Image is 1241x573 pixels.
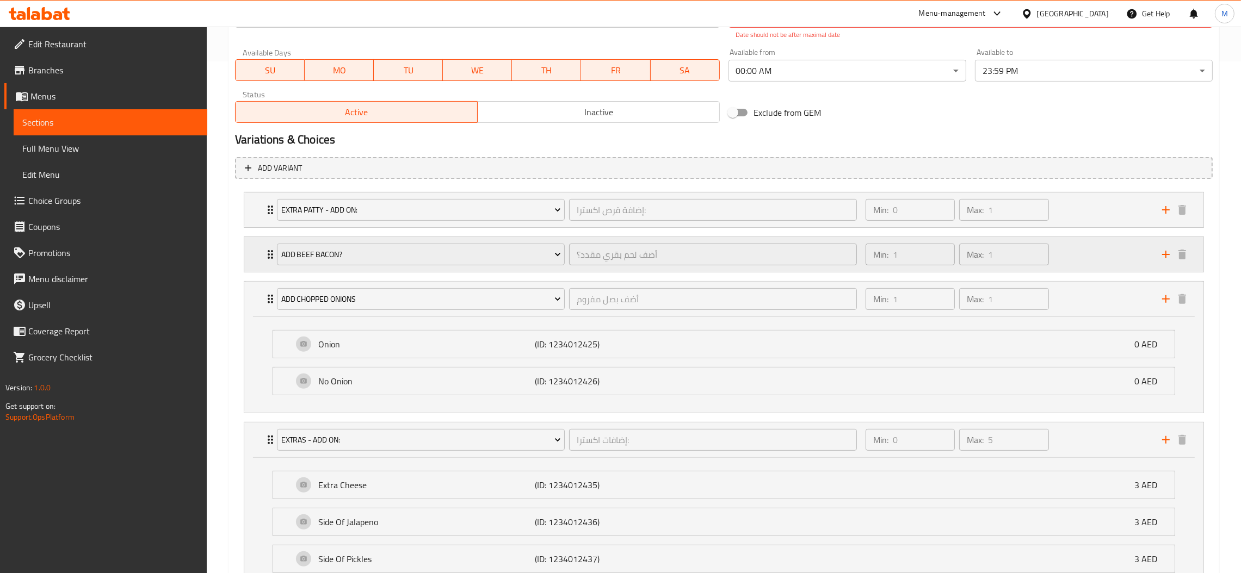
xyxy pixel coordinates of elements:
[244,422,1203,457] div: Expand
[281,248,561,261] span: Add Beef Bacon?
[235,157,1213,179] button: Add variant
[14,109,207,135] a: Sections
[873,292,888,306] p: Min:
[235,59,305,81] button: SU
[22,168,199,181] span: Edit Menu
[919,7,986,20] div: Menu-management
[28,220,199,233] span: Coupons
[1134,478,1166,491] p: 3 AED
[28,38,199,51] span: Edit Restaurant
[1134,552,1166,565] p: 3 AED
[305,59,374,81] button: MO
[374,59,443,81] button: TU
[4,188,207,214] a: Choice Groups
[482,104,715,120] span: Inactive
[28,246,199,259] span: Promotions
[240,104,473,120] span: Active
[235,132,1213,148] h2: Variations & Choices
[5,410,75,424] a: Support.OpsPlatform
[5,399,55,413] span: Get support on:
[1134,375,1166,388] p: 0 AED
[1037,8,1109,20] div: [GEOGRAPHIC_DATA]
[318,515,535,528] p: Side Of Jalapeno
[967,248,984,261] p: Max:
[378,63,439,78] span: TU
[235,232,1213,277] li: Expand
[4,31,207,57] a: Edit Restaurant
[273,331,1175,358] div: Expand
[309,63,369,78] span: MO
[1134,338,1166,351] p: 0 AED
[477,101,720,123] button: Inactive
[318,478,535,491] p: Extra Cheese
[28,64,199,77] span: Branches
[1158,291,1174,307] button: add
[273,508,1175,535] div: Expand
[277,288,565,310] button: Add Chopped Onions
[873,248,888,261] p: Min:
[281,203,561,217] span: Extra Patty - Add on:
[967,292,984,306] p: Max:
[235,101,478,123] button: Active
[651,59,720,81] button: SA
[975,60,1213,82] div: 23:59 PM
[1174,246,1190,263] button: delete
[447,63,508,78] span: WE
[4,266,207,292] a: Menu disclaimer
[581,59,650,81] button: FR
[22,116,199,129] span: Sections
[318,338,535,351] p: Onion
[736,30,1205,40] p: Date should not be after maximal date
[30,90,199,103] span: Menus
[1158,432,1174,448] button: add
[1158,246,1174,263] button: add
[512,59,581,81] button: TH
[28,194,199,207] span: Choice Groups
[4,214,207,240] a: Coupons
[535,478,679,491] p: (ID: 1234012435)
[4,318,207,344] a: Coverage Report
[244,282,1203,316] div: Expand
[244,237,1203,272] div: Expand
[535,375,679,388] p: (ID: 1234012426)
[277,429,565,451] button: Extras - Add on:
[4,57,207,83] a: Branches
[277,244,565,265] button: Add Beef Bacon?
[4,292,207,318] a: Upsell
[258,161,302,175] span: Add variant
[5,381,32,395] span: Version:
[277,199,565,221] button: Extra Patty - Add on:
[281,292,561,306] span: Add Chopped Onions
[14,135,207,161] a: Full Menu View
[516,63,577,78] span: TH
[318,552,535,565] p: Side Of Pickles
[535,338,679,351] p: (ID: 1234012425)
[235,188,1213,232] li: Expand
[4,83,207,109] a: Menus
[535,552,679,565] p: (ID: 1234012437)
[244,192,1203,227] div: Expand
[28,298,199,312] span: Upsell
[1221,8,1228,20] span: M
[754,106,822,119] span: Exclude from GEM
[1134,515,1166,528] p: 3 AED
[443,59,512,81] button: WE
[28,272,199,285] span: Menu disclaimer
[873,433,888,446] p: Min:
[28,325,199,338] span: Coverage Report
[1174,432,1190,448] button: delete
[318,375,535,388] p: No Onion
[4,240,207,266] a: Promotions
[728,60,966,82] div: 00:00 AM
[1174,202,1190,218] button: delete
[4,344,207,370] a: Grocery Checklist
[22,142,199,155] span: Full Menu View
[273,545,1175,572] div: Expand
[14,161,207,188] a: Edit Menu
[240,63,300,78] span: SU
[655,63,715,78] span: SA
[281,433,561,447] span: Extras - Add on:
[28,351,199,364] span: Grocery Checklist
[585,63,646,78] span: FR
[1158,202,1174,218] button: add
